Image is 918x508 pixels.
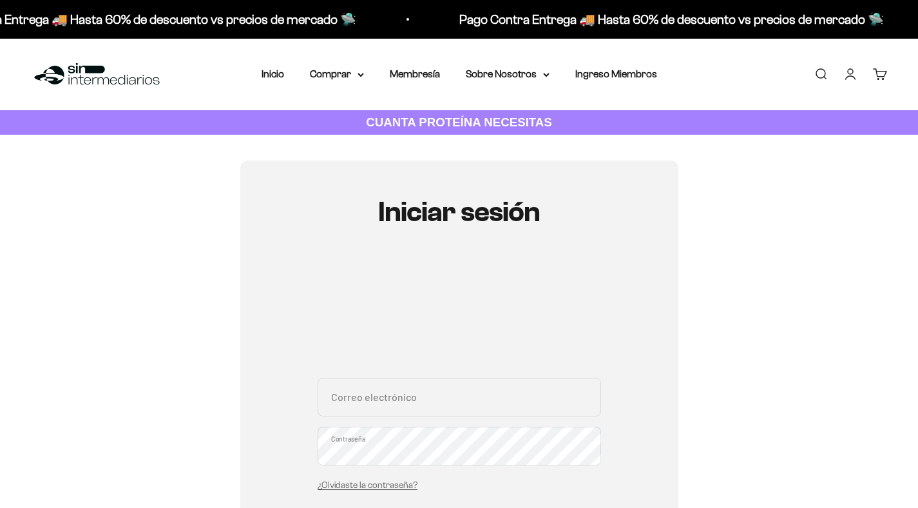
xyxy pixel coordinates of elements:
a: Ingreso Miembros [575,68,657,79]
a: Membresía [390,68,440,79]
summary: Sobre Nosotros [466,66,550,83]
strong: CUANTA PROTEÍNA NECESITAS [366,115,552,129]
a: Inicio [262,68,284,79]
iframe: Social Login Buttons [318,266,601,362]
p: Pago Contra Entrega 🚚 Hasta 60% de descuento vs precios de mercado 🛸 [459,9,884,30]
h1: Iniciar sesión [318,197,601,228]
summary: Comprar [310,66,364,83]
a: ¿Olvidaste la contraseña? [318,480,417,490]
